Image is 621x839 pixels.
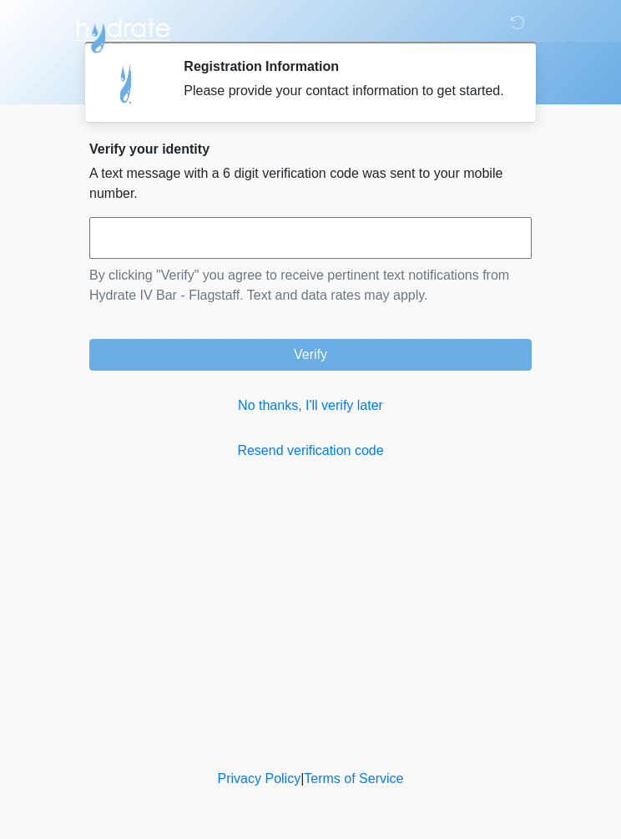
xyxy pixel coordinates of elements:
p: By clicking "Verify" you agree to receive pertinent text notifications from Hydrate IV Bar - Flag... [89,265,532,306]
a: Privacy Policy [218,771,301,786]
a: Resend verification code [89,441,532,461]
div: Please provide your contact information to get started. [184,81,507,101]
img: Hydrate IV Bar - Flagstaff Logo [73,13,173,54]
a: Terms of Service [304,771,403,786]
a: | [300,771,304,786]
button: Verify [89,339,532,371]
img: Agent Avatar [102,58,152,109]
h2: Verify your identity [89,141,532,157]
p: A text message with a 6 digit verification code was sent to your mobile number. [89,164,532,204]
a: No thanks, I'll verify later [89,396,532,416]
